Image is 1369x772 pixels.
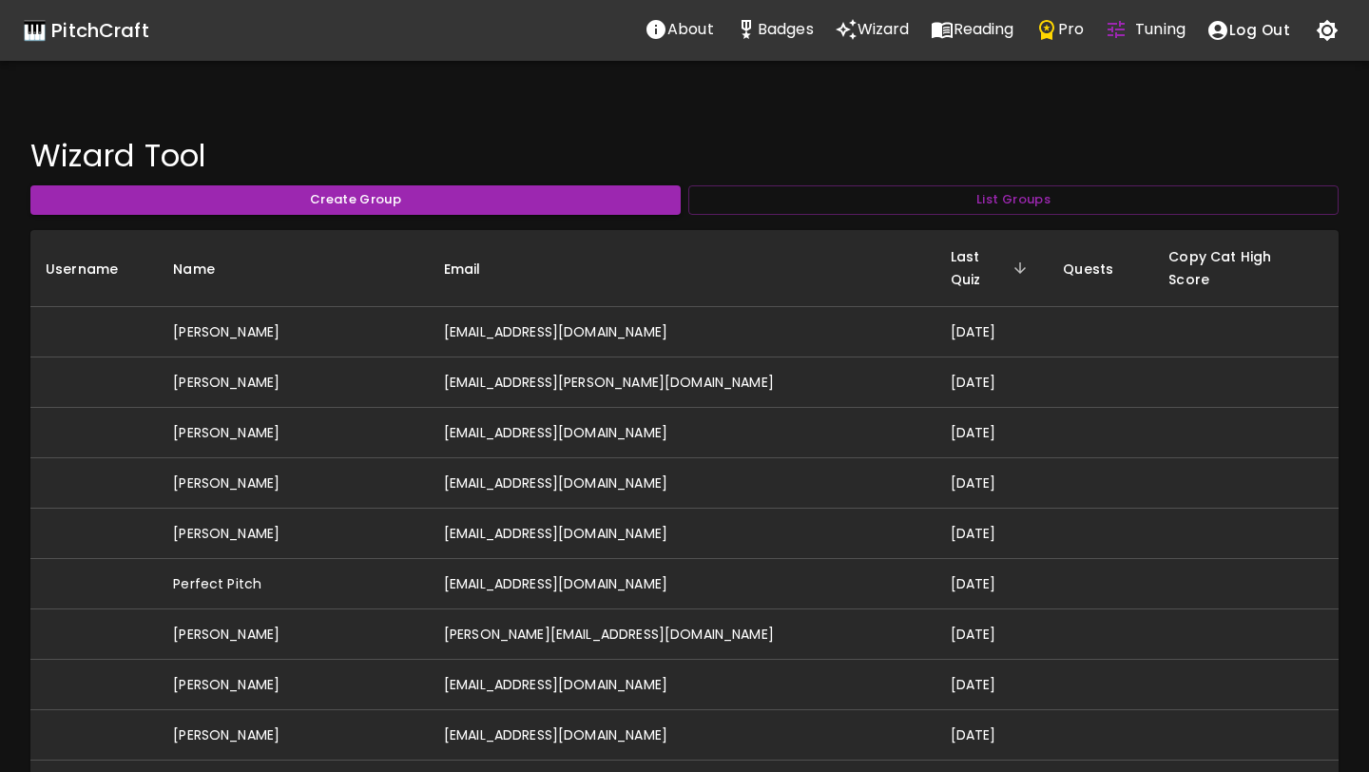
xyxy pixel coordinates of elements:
[158,509,429,559] td: [PERSON_NAME]
[46,258,143,280] span: Username
[935,710,1049,761] td: [DATE]
[824,10,920,48] button: Wizard
[634,10,724,50] a: About
[920,10,1025,48] button: Reading
[935,660,1049,710] td: [DATE]
[724,10,824,50] a: Stats
[429,559,935,609] td: [EMAIL_ADDRESS][DOMAIN_NAME]
[935,408,1049,458] td: [DATE]
[1094,10,1196,50] a: Tuning Quiz
[935,609,1049,660] td: [DATE]
[158,710,429,761] td: [PERSON_NAME]
[158,357,429,408] td: [PERSON_NAME]
[429,710,935,761] td: [EMAIL_ADDRESS][DOMAIN_NAME]
[429,307,935,357] td: [EMAIL_ADDRESS][DOMAIN_NAME]
[158,307,429,357] td: [PERSON_NAME]
[758,18,814,41] p: Badges
[920,10,1025,50] a: Reading
[634,10,724,48] button: About
[173,258,240,280] span: Name
[444,258,506,280] span: Email
[724,10,824,48] button: Stats
[1025,10,1094,48] button: Pro
[1025,10,1094,50] a: Pro
[1058,18,1084,41] p: Pro
[935,559,1049,609] td: [DATE]
[935,307,1049,357] td: [DATE]
[667,18,714,41] p: About
[158,458,429,509] td: [PERSON_NAME]
[158,408,429,458] td: [PERSON_NAME]
[1063,258,1138,280] span: Quests
[429,509,935,559] td: [EMAIL_ADDRESS][DOMAIN_NAME]
[429,609,935,660] td: [PERSON_NAME][EMAIL_ADDRESS][DOMAIN_NAME]
[951,245,1033,291] span: Last Quiz
[158,609,429,660] td: [PERSON_NAME]
[30,185,681,215] button: Create Group
[1196,10,1301,50] button: account of current user
[429,357,935,408] td: [EMAIL_ADDRESS][PERSON_NAME][DOMAIN_NAME]
[1135,18,1186,41] p: Tuning
[158,660,429,710] td: [PERSON_NAME]
[688,185,1339,215] button: List Groups
[935,458,1049,509] td: [DATE]
[429,458,935,509] td: [EMAIL_ADDRESS][DOMAIN_NAME]
[429,408,935,458] td: [EMAIL_ADDRESS][DOMAIN_NAME]
[858,18,910,41] p: Wizard
[23,15,149,46] a: 🎹 PitchCraft
[954,18,1014,41] p: Reading
[935,509,1049,559] td: [DATE]
[1168,245,1323,291] span: Copy Cat High Score
[429,660,935,710] td: [EMAIL_ADDRESS][DOMAIN_NAME]
[158,559,429,609] td: Perfect Pitch
[1094,10,1196,48] button: Tuning Quiz
[935,357,1049,408] td: [DATE]
[30,137,1339,175] h4: Wizard Tool
[824,10,920,50] a: Wizard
